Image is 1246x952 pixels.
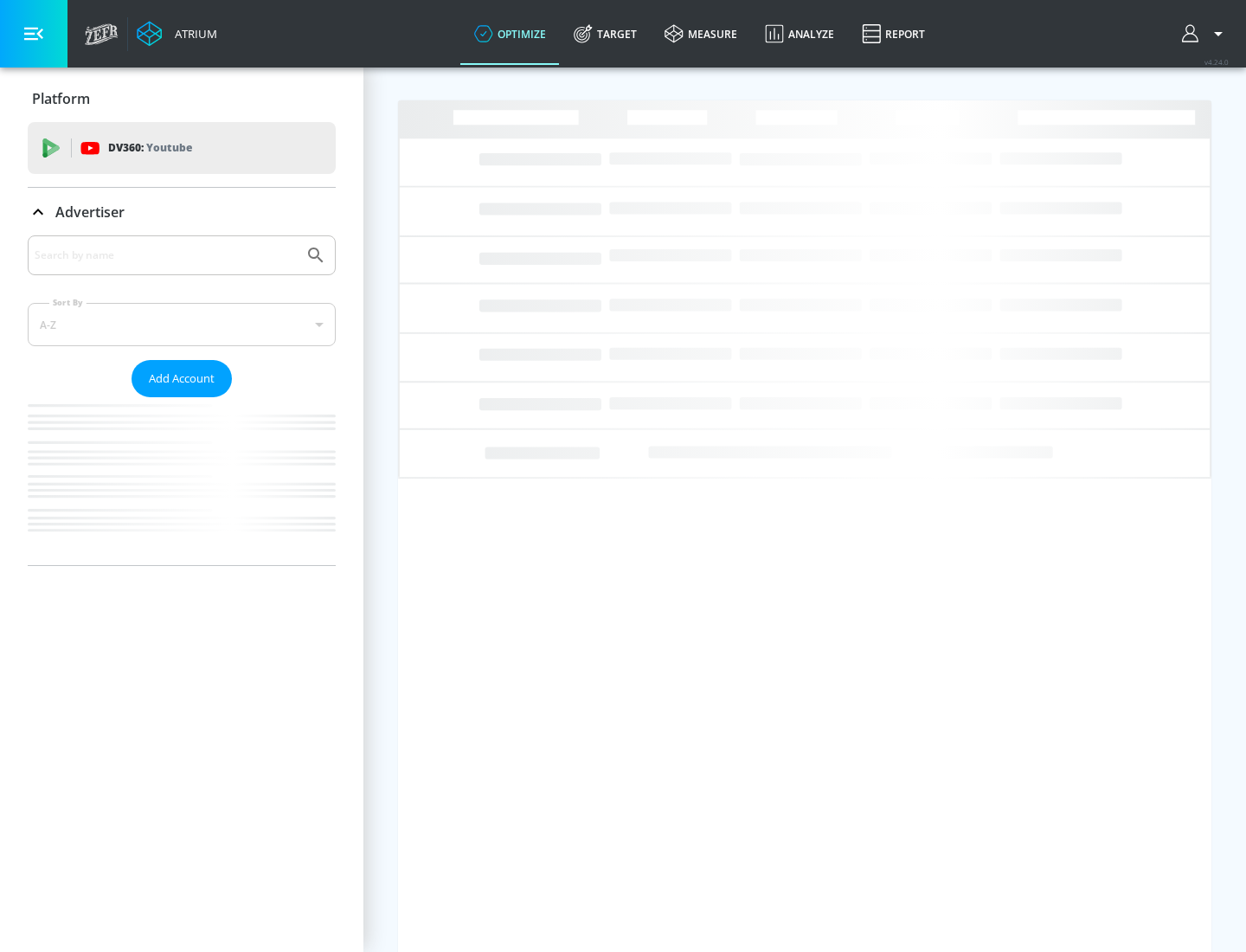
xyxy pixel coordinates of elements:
div: Atrium [168,26,217,42]
div: Advertiser [28,235,336,565]
div: Platform [28,74,336,123]
a: Atrium [137,21,217,47]
div: A-Z [28,303,336,346]
nav: list of Advertiser [28,397,336,565]
p: Youtube [146,138,192,157]
a: Target [560,3,651,65]
a: Analyze [751,3,848,65]
span: Add Account [149,369,215,389]
button: Add Account [132,360,232,397]
a: optimize [460,3,560,65]
a: Report [848,3,939,65]
span: v 4.24.0 [1204,57,1229,67]
p: Advertiser [55,203,125,222]
p: Platform [32,89,90,108]
input: Search by name [35,244,297,267]
div: DV360: Youtube [28,122,336,174]
label: Sort By [49,297,87,308]
p: DV360: [108,138,192,158]
div: Advertiser [28,188,336,236]
a: measure [651,3,751,65]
